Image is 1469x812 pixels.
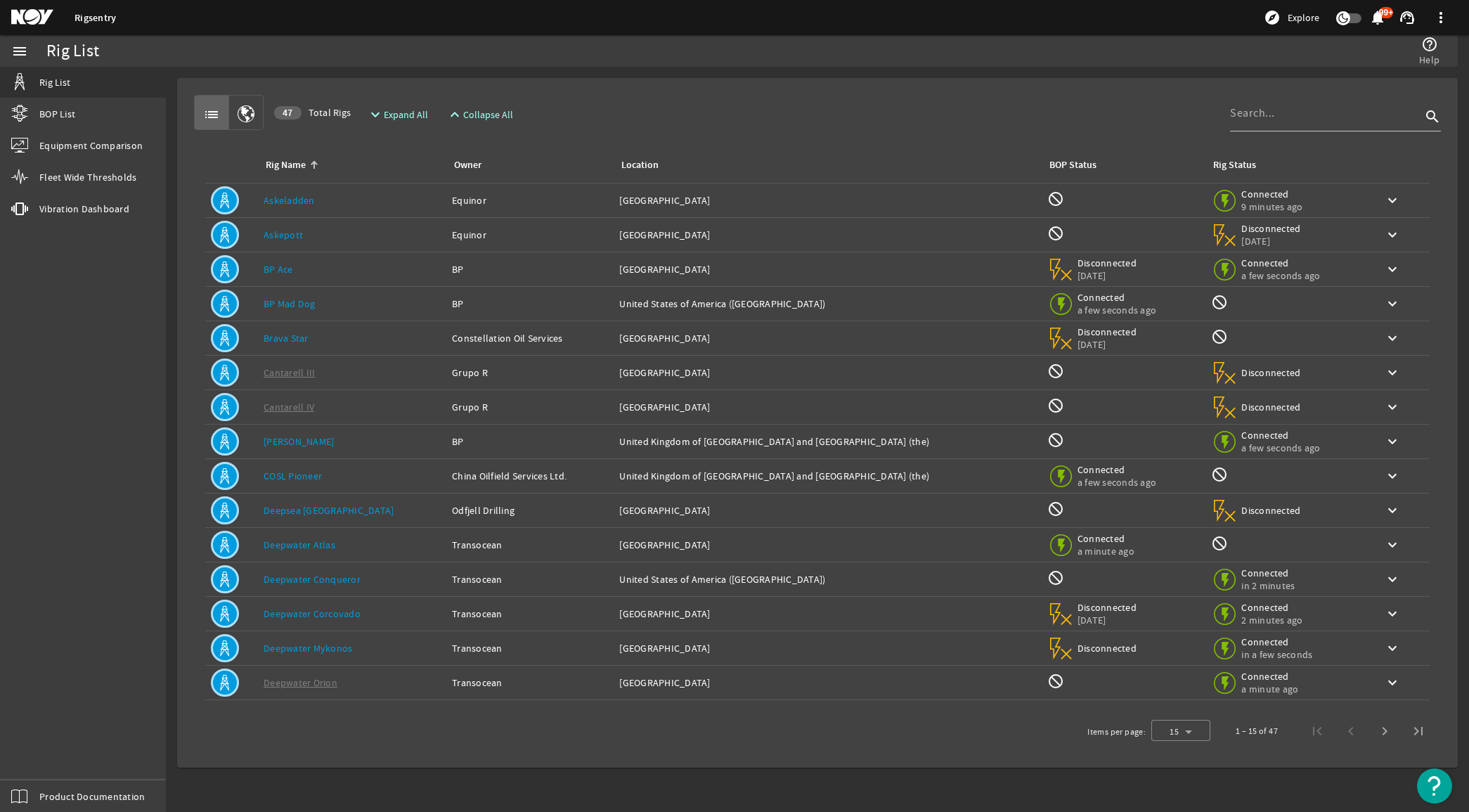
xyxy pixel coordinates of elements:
[1047,225,1064,242] mat-icon: BOP Monitoring not available for this rig
[1384,674,1401,691] mat-icon: keyboard_arrow_down
[619,262,1035,276] div: [GEOGRAPHIC_DATA]
[1241,601,1302,614] span: Connected
[1213,157,1256,173] div: Rig Status
[39,75,70,89] span: Rig List
[264,573,361,586] a: Deepwater Conqueror
[1078,463,1156,476] span: Connected
[452,538,608,552] div: Transocean
[1078,326,1137,338] span: Disconnected
[1384,640,1401,657] mat-icon: keyboard_arrow_down
[1421,36,1438,53] mat-icon: help_outline
[1078,257,1137,269] span: Disconnected
[1047,569,1064,586] mat-icon: BOP Monitoring not available for this rig
[1402,714,1435,748] button: Last page
[1078,269,1137,282] span: [DATE]
[619,641,1035,655] div: [GEOGRAPHIC_DATA]
[1078,532,1137,545] span: Connected
[619,538,1035,552] div: [GEOGRAPHIC_DATA]
[619,228,1035,242] div: [GEOGRAPHIC_DATA]
[1241,683,1301,695] span: a minute ago
[452,572,608,586] div: Transocean
[11,43,28,60] mat-icon: menu
[463,108,513,122] span: Collapse All
[1384,399,1401,415] mat-icon: keyboard_arrow_down
[264,435,334,448] a: [PERSON_NAME]
[264,263,293,276] a: BP Ace
[39,107,75,121] span: BOP List
[264,504,394,517] a: Deepsea [GEOGRAPHIC_DATA]
[452,297,608,311] div: BP
[1241,636,1312,648] span: Connected
[264,194,315,207] a: Askeladden
[1087,725,1146,739] div: Items per page:
[264,297,316,310] a: BP Mad Dog
[11,200,28,217] mat-icon: vibration
[1211,294,1228,311] mat-icon: Rig Monitoring not available for this rig
[452,607,608,621] div: Transocean
[274,106,302,120] div: 47
[446,106,458,123] mat-icon: expand_less
[1384,468,1401,484] mat-icon: keyboard_arrow_down
[1047,673,1064,690] mat-icon: BOP Monitoring not available for this rig
[1047,397,1064,414] mat-icon: BOP Monitoring not available for this rig
[619,193,1035,207] div: [GEOGRAPHIC_DATA]
[1078,338,1137,351] span: [DATE]
[1384,364,1401,381] mat-icon: keyboard_arrow_down
[1241,401,1301,413] span: Disconnected
[452,469,608,483] div: China Oilfield Services Ltd.
[75,11,116,25] a: Rigsentry
[1241,200,1302,213] span: 9 minutes ago
[452,434,608,449] div: BP
[452,193,608,207] div: Equinor
[619,297,1035,311] div: United States of America ([GEOGRAPHIC_DATA])
[39,138,143,153] span: Equipment Comparison
[1399,9,1416,26] mat-icon: support_agent
[1241,579,1301,592] span: in 2 minutes
[1424,1,1458,34] button: more_vert
[452,676,608,690] div: Transocean
[1078,476,1156,489] span: a few seconds ago
[1241,648,1312,661] span: in a few seconds
[264,228,303,241] a: Askepott
[1241,429,1320,442] span: Connected
[1241,235,1301,247] span: [DATE]
[1078,614,1137,626] span: [DATE]
[264,607,361,620] a: Deepwater Corcovado
[46,44,99,58] div: Rig List
[1078,545,1137,558] span: a minute ago
[452,366,608,380] div: Grupo R
[441,102,519,127] button: Collapse All
[1078,642,1137,655] span: Disconnected
[1241,257,1320,269] span: Connected
[1241,222,1301,235] span: Disconnected
[452,400,608,414] div: Grupo R
[1384,433,1401,450] mat-icon: keyboard_arrow_down
[454,157,481,173] div: Owner
[274,105,351,120] span: Total Rigs
[203,106,220,123] mat-icon: list
[1211,535,1228,552] mat-icon: Rig Monitoring not available for this rig
[264,676,337,689] a: Deepwater Orion
[1241,504,1301,517] span: Disconnected
[1264,9,1281,26] mat-icon: explore
[452,157,602,173] div: Owner
[1211,466,1228,483] mat-icon: Rig Monitoring not available for this rig
[1370,11,1385,25] button: 99+
[1368,714,1402,748] button: Next page
[1078,601,1137,614] span: Disconnected
[1078,304,1156,316] span: a few seconds ago
[264,157,435,173] div: Rig Name
[1369,9,1386,26] mat-icon: notifications
[1419,53,1439,67] span: Help
[452,228,608,242] div: Equinor
[1236,724,1278,738] div: 1 – 15 of 47
[1049,157,1096,173] div: BOP Status
[1424,108,1441,125] i: search
[1384,295,1401,312] mat-icon: keyboard_arrow_down
[1384,605,1401,622] mat-icon: keyboard_arrow_down
[619,572,1035,586] div: United States of America ([GEOGRAPHIC_DATA])
[1241,442,1320,454] span: a few seconds ago
[1047,363,1064,380] mat-icon: BOP Monitoring not available for this rig
[1384,192,1401,209] mat-icon: keyboard_arrow_down
[452,641,608,655] div: Transocean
